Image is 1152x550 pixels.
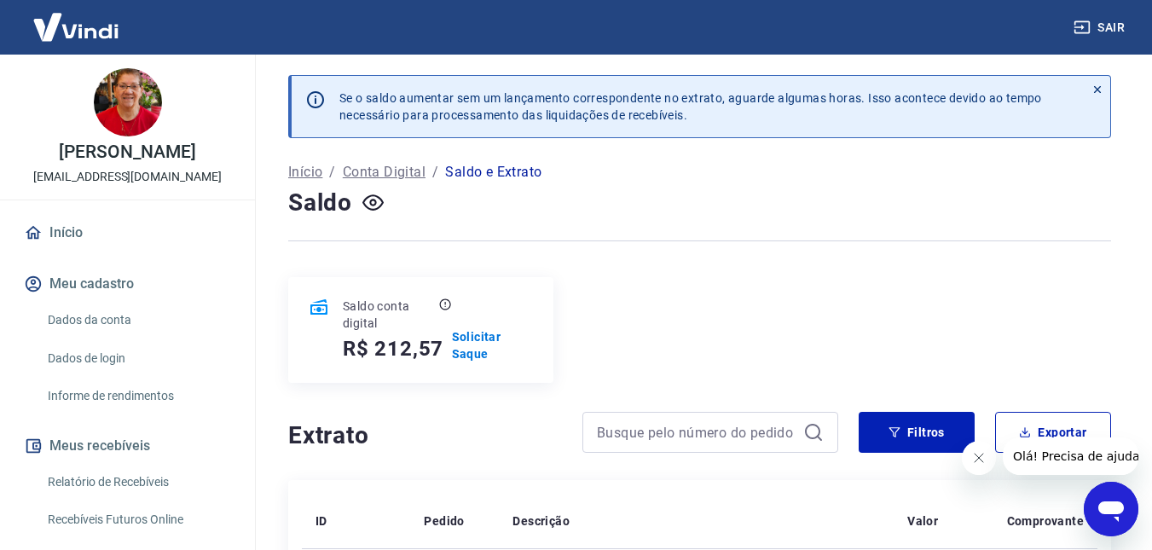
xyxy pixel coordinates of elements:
h5: R$ 212,57 [343,335,443,362]
p: Descrição [512,512,570,530]
span: Olá! Precisa de ajuda? [10,12,143,26]
h4: Saldo [288,186,352,220]
button: Meu cadastro [20,265,234,303]
p: Saldo conta digital [343,298,436,332]
button: Filtros [859,412,975,453]
a: Relatório de Recebíveis [41,465,234,500]
iframe: Botão para abrir a janela de mensagens [1084,482,1138,536]
a: Início [288,162,322,182]
a: Informe de rendimentos [41,379,234,414]
h4: Extrato [288,419,562,453]
p: ID [315,512,327,530]
p: / [329,162,335,182]
iframe: Mensagem da empresa [1003,437,1138,475]
p: [PERSON_NAME] [59,143,195,161]
p: Valor [907,512,938,530]
p: Saldo e Extrato [445,162,541,182]
a: Conta Digital [343,162,425,182]
p: Comprovante [1007,512,1084,530]
input: Busque pelo número do pedido [597,420,796,445]
a: Solicitar Saque [452,328,533,362]
a: Dados da conta [41,303,234,338]
p: / [432,162,438,182]
p: [EMAIL_ADDRESS][DOMAIN_NAME] [33,168,222,186]
button: Sair [1070,12,1132,43]
iframe: Fechar mensagem [962,441,996,475]
a: Início [20,214,234,252]
button: Meus recebíveis [20,427,234,465]
p: Pedido [424,512,464,530]
img: Vindi [20,1,131,53]
img: e1e26c20-635c-4bf5-87e5-eccc04de7705.jpeg [94,68,162,136]
p: Se o saldo aumentar sem um lançamento correspondente no extrato, aguarde algumas horas. Isso acon... [339,90,1042,124]
a: Recebíveis Futuros Online [41,502,234,537]
a: Dados de login [41,341,234,376]
button: Exportar [995,412,1111,453]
